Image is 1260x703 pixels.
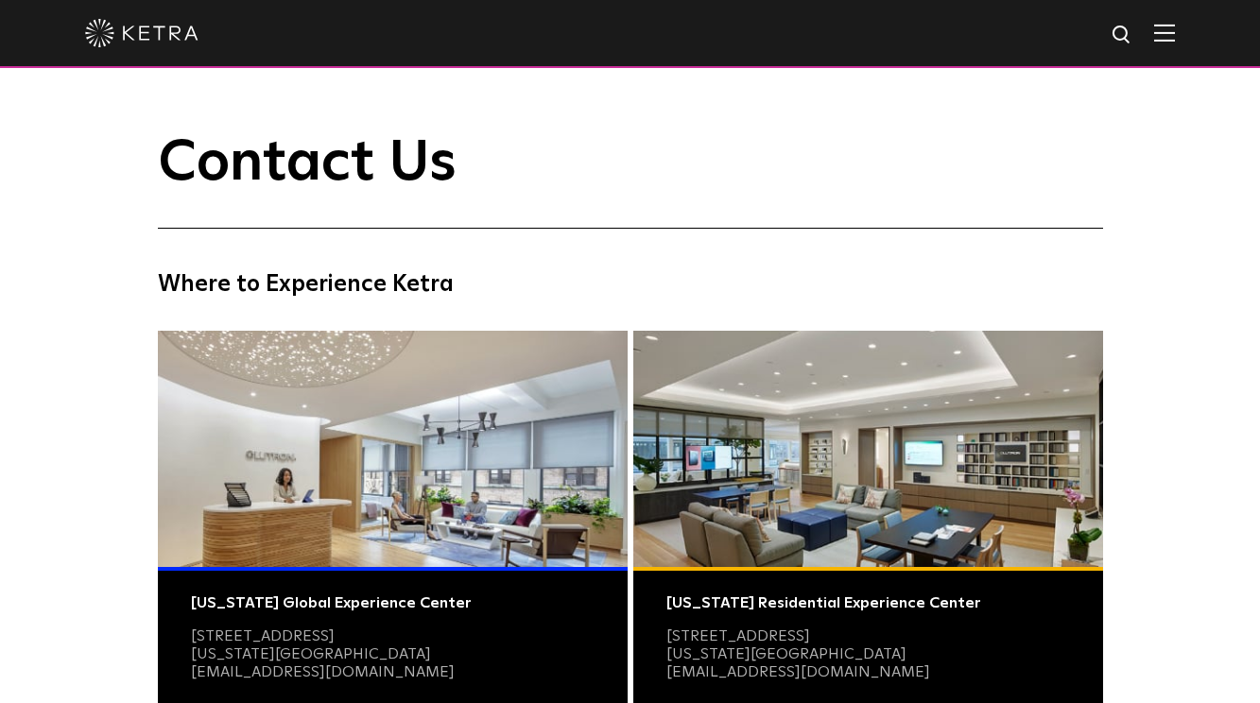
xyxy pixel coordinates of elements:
[191,628,335,643] a: [STREET_ADDRESS]
[191,594,595,612] div: [US_STATE] Global Experience Center
[1154,24,1175,42] img: Hamburger%20Nav.svg
[191,646,431,661] a: [US_STATE][GEOGRAPHIC_DATA]
[191,664,455,679] a: [EMAIL_ADDRESS][DOMAIN_NAME]
[666,628,810,643] a: [STREET_ADDRESS]
[158,331,628,567] img: Commercial Photo@2x
[158,132,1103,229] h1: Contact Us
[666,594,1070,612] div: [US_STATE] Residential Experience Center
[158,266,1103,302] h4: Where to Experience Ketra
[1111,24,1134,47] img: search icon
[666,646,906,661] a: [US_STATE][GEOGRAPHIC_DATA]
[85,19,198,47] img: ketra-logo-2019-white
[633,331,1103,567] img: Residential Photo@2x
[666,664,930,679] a: [EMAIL_ADDRESS][DOMAIN_NAME]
